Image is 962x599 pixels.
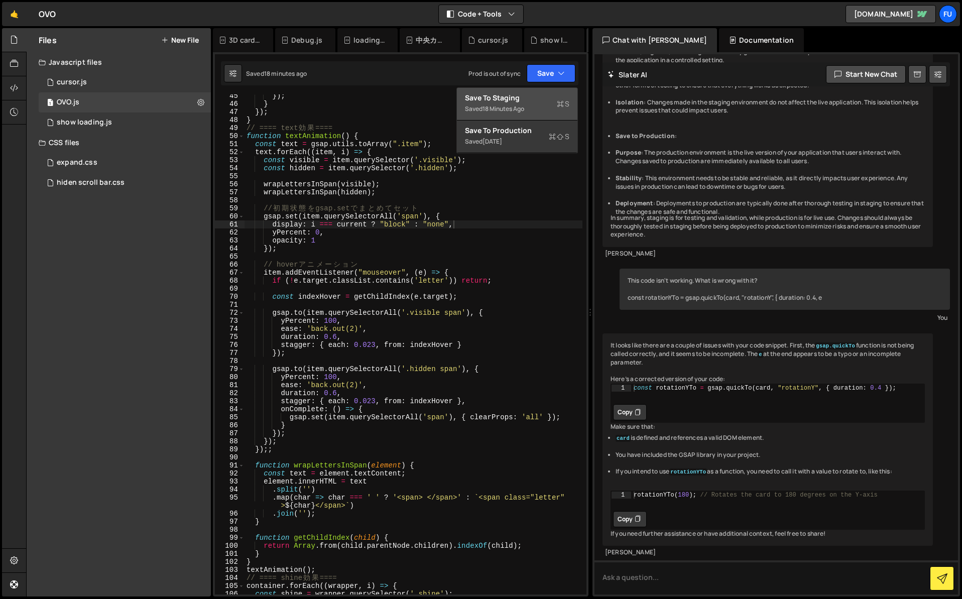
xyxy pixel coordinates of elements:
[39,92,211,112] div: 17267/47848.js
[161,36,199,44] button: New File
[215,132,245,140] div: 50
[215,261,245,269] div: 66
[215,413,245,421] div: 85
[215,365,245,373] div: 79
[616,174,925,191] li: : This environment needs to be stable and reliable, as it directly impacts user experience. Any i...
[605,250,930,258] div: [PERSON_NAME]
[215,461,245,469] div: 91
[215,510,245,518] div: 96
[549,132,569,142] span: S
[39,173,211,193] div: 17267/47816.css
[616,199,653,207] strong: Deployment
[246,69,307,78] div: Saved
[416,35,448,45] div: 中央カードゆらゆら.js
[608,70,648,79] h2: Slater AI
[478,35,508,45] div: cursor.js
[439,5,523,23] button: Code + Tools
[616,199,925,216] li: : Deployments to production are typically done after thorough testing in staging to ensure that t...
[215,220,245,228] div: 61
[215,357,245,365] div: 78
[215,100,245,108] div: 46
[616,98,644,106] strong: Isolation
[215,542,245,550] div: 100
[215,550,245,558] div: 101
[215,469,245,477] div: 92
[215,558,245,566] div: 102
[758,351,763,358] code: e
[215,236,245,245] div: 63
[57,158,97,167] div: expand.css
[215,204,245,212] div: 59
[229,35,261,45] div: 3D card.js
[468,69,521,78] div: Prod is out of sync
[215,164,245,172] div: 54
[719,28,804,52] div: Documentation
[215,285,245,293] div: 69
[215,494,245,510] div: 95
[215,212,245,220] div: 60
[215,253,245,261] div: 65
[215,309,245,317] div: 72
[215,421,245,429] div: 86
[592,28,717,52] div: Chat with [PERSON_NAME]
[215,349,245,357] div: 77
[622,312,947,323] div: You
[215,445,245,453] div: 89
[616,132,925,141] li: :
[215,590,245,598] div: 106
[669,468,707,475] code: rotationYTo
[215,566,245,574] div: 103
[215,293,245,301] div: 70
[215,277,245,285] div: 68
[215,582,245,590] div: 105
[39,72,211,92] div: 17267/48012.js
[215,188,245,196] div: 57
[215,477,245,486] div: 93
[616,132,675,140] strong: Save to Production
[27,133,211,153] div: CSS files
[612,385,631,392] div: 1
[215,389,245,397] div: 82
[215,405,245,413] div: 84
[215,373,245,381] div: 80
[215,148,245,156] div: 52
[215,317,245,325] div: 73
[47,99,53,107] span: 1
[815,342,856,349] code: gsap.quickTo
[215,269,245,277] div: 67
[483,104,524,113] div: 18 minutes ago
[39,112,211,133] div: 17267/48011.js
[264,69,307,78] div: 18 minutes ago
[939,5,957,23] div: Fu
[39,8,56,20] div: OVO
[527,64,575,82] button: Save
[613,511,647,527] button: Copy
[605,548,930,557] div: [PERSON_NAME]
[39,153,211,173] div: 17267/47820.css
[215,172,245,180] div: 55
[215,301,245,309] div: 71
[353,35,386,45] div: loadingPage.js
[57,78,87,87] div: cursor.js
[616,98,925,115] li: : Changes made in the staging environment do not affect the live application. This isolation help...
[826,65,906,83] button: Start new chat
[616,434,925,442] li: is defined and references a valid DOM element.
[557,99,569,109] span: S
[215,156,245,164] div: 53
[457,88,577,121] button: Save to StagingS Saved18 minutes ago
[215,486,245,494] div: 94
[603,333,933,546] div: It looks like there are a couple of issues with your code snippet. First, the function is not bei...
[465,103,569,115] div: Saved
[215,108,245,116] div: 47
[215,228,245,236] div: 62
[620,269,950,310] div: This code isn't working. What is wrong with it? const rotationYTo = gsap.quickTo(card, "rotationY...
[2,2,27,26] a: 🤙
[215,518,245,526] div: 97
[616,451,925,459] li: You have included the GSAP library in your project.
[215,116,245,124] div: 48
[215,534,245,542] div: 99
[215,140,245,148] div: 51
[846,5,936,23] a: [DOMAIN_NAME]
[616,149,925,166] li: : The production environment is the live version of your application that users interact with. Ch...
[613,404,647,420] button: Copy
